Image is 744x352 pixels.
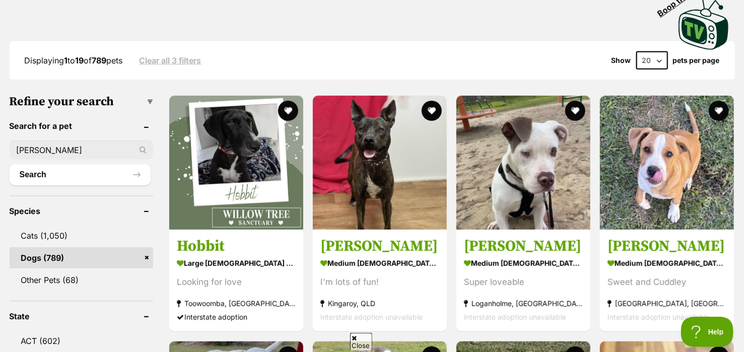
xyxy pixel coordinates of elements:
span: Interstate adoption unavailable [464,313,566,322]
strong: medium [DEMOGRAPHIC_DATA] Dog [464,256,583,271]
span: Interstate adoption unavailable [607,313,710,322]
strong: medium [DEMOGRAPHIC_DATA] Dog [607,256,726,271]
strong: Kingaroy, QLD [320,297,439,311]
span: Close [350,333,372,350]
header: Search for a pet [10,121,153,130]
img: Hobbit - Great Dane Dog [169,96,303,230]
h3: [PERSON_NAME] [607,237,726,256]
label: pets per page [673,56,720,64]
div: Sweet and Cuddley [607,276,726,290]
button: favourite [422,101,442,121]
a: Hobbit large [DEMOGRAPHIC_DATA] Dog Looking for love Toowoomba, [GEOGRAPHIC_DATA] Interstate adop... [169,230,303,332]
div: Super loveable [464,276,583,290]
strong: Loganholme, [GEOGRAPHIC_DATA] [464,297,583,311]
h3: [PERSON_NAME] [464,237,583,256]
a: Dogs (789) [10,247,153,268]
a: ACT (602) [10,330,153,351]
div: Looking for love [177,276,296,290]
a: [PERSON_NAME] medium [DEMOGRAPHIC_DATA] Dog Sweet and Cuddley [GEOGRAPHIC_DATA], [GEOGRAPHIC_DATA... [600,230,734,332]
header: State [10,312,153,321]
strong: Toowoomba, [GEOGRAPHIC_DATA] [177,297,296,311]
strong: 1 [64,55,68,65]
strong: [GEOGRAPHIC_DATA], [GEOGRAPHIC_DATA] [607,297,726,311]
a: Cats (1,050) [10,225,153,246]
strong: 789 [92,55,107,65]
a: [PERSON_NAME] medium [DEMOGRAPHIC_DATA] Dog Super loveable Loganholme, [GEOGRAPHIC_DATA] Intersta... [456,230,590,332]
h3: Hobbit [177,237,296,256]
h3: [PERSON_NAME] [320,237,439,256]
img: Burt - Staffordshire Bull Terrier Dog [313,96,447,230]
button: favourite [565,101,585,121]
a: [PERSON_NAME] medium [DEMOGRAPHIC_DATA] Dog I'm lots of fun! Kingaroy, QLD Interstate adoption un... [313,230,447,332]
input: Toby [10,140,153,160]
a: Other Pets (68) [10,269,153,291]
strong: 19 [76,55,84,65]
span: Interstate adoption unavailable [320,313,423,322]
h3: Refine your search [10,95,153,109]
img: Larry - Staffordshire Bull Terrier Dog [600,96,734,230]
span: Displaying to of pets [25,55,123,65]
iframe: Help Scout Beacon - Open [681,317,734,347]
span: Show [612,56,631,64]
a: Clear all 3 filters [140,56,201,65]
strong: medium [DEMOGRAPHIC_DATA] Dog [320,256,439,271]
div: Interstate adoption [177,311,296,324]
strong: large [DEMOGRAPHIC_DATA] Dog [177,256,296,271]
button: favourite [278,101,298,121]
img: Thea Queen - American Bulldog [456,96,590,230]
header: Species [10,206,153,216]
button: favourite [709,101,729,121]
div: I'm lots of fun! [320,276,439,290]
button: Search [10,165,151,185]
